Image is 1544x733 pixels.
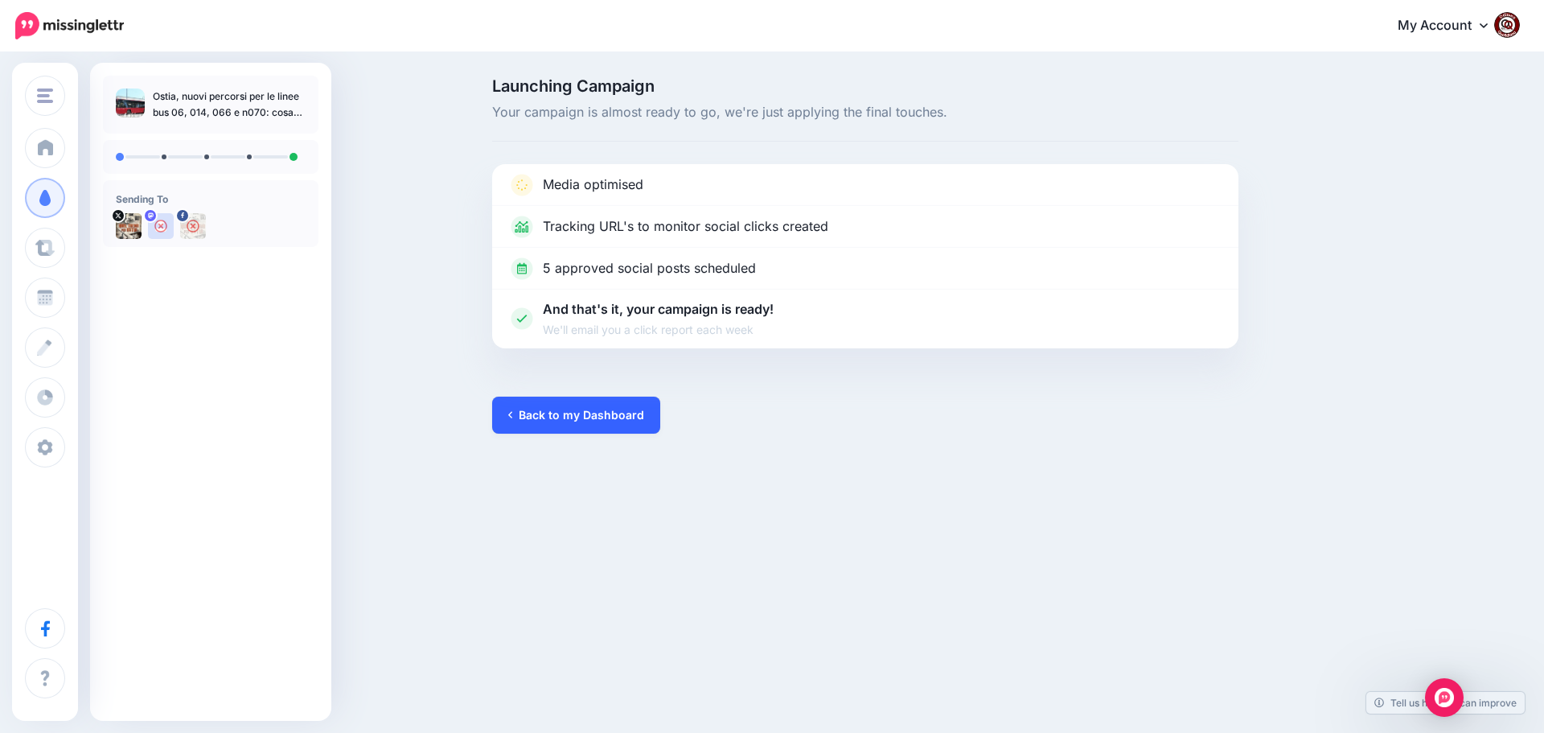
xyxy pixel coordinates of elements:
span: Your campaign is almost ready to go, we're just applying the final touches. [492,102,1238,123]
p: 5 approved social posts scheduled [543,258,756,279]
a: Tell us how we can improve [1366,692,1525,714]
a: My Account [1382,6,1520,46]
img: user_default_image.png [148,213,174,239]
p: Ostia, nuovi percorsi per le linee bus 06, 014, 066 e n070: cosa [MEDICAL_DATA] con i lavori sull... [153,89,306,121]
img: 463453305_2684324355074873_6393692129472495966_n-bsa154739.jpg [180,213,206,239]
span: We'll email you a click report each week [543,320,774,339]
a: Back to my Dashboard [492,397,660,434]
h4: Sending To [116,193,306,205]
img: Missinglettr [15,12,124,39]
img: d859cd225a0cd1841186599274aeceae_thumb.jpg [116,89,145,117]
span: Launching Campaign [492,78,1238,94]
div: Open Intercom Messenger [1425,678,1464,717]
p: Media optimised [543,175,643,196]
img: uTTNWBrh-84924.jpeg [116,213,142,239]
img: menu.png [37,89,53,103]
p: Tracking URL's to monitor social clicks created [543,216,828,237]
p: And that's it, your campaign is ready! [543,299,774,339]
